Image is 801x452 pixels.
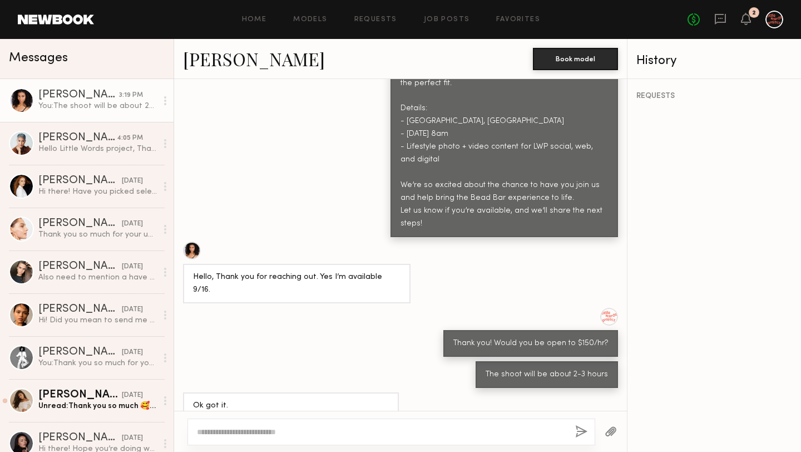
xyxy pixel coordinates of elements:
div: Unread: Thank you so much 🥰🥰 [38,401,157,411]
div: Hi there! Have you picked selects for this project? I’m still held as an option and available [DATE] [38,186,157,197]
div: [PERSON_NAME] [38,347,122,358]
div: You: Thank you so much for your time! [38,358,157,369]
div: [PERSON_NAME] [38,175,122,186]
div: 2 [752,10,756,16]
div: Thank you so much for your understanding. Let’s keep in touch, and I wish you all the best of luc... [38,229,157,240]
div: [DATE] [122,304,143,315]
div: [PERSON_NAME] [38,304,122,315]
div: [PERSON_NAME] [38,390,122,401]
div: Thank you! Would you be open to $150/hr? [453,337,608,350]
a: Favorites [496,16,540,23]
div: Hello Little Words project, Thank you for thinking of me. I am currently available. Please let me... [38,144,157,154]
div: [DATE] [122,433,143,444]
div: [PERSON_NAME] [38,218,122,229]
div: History [636,55,792,67]
div: Ok got it. I live in the city. Is there a transportation allowance? [193,400,389,438]
a: [PERSON_NAME] [183,47,325,71]
a: Book model [533,53,618,63]
a: Home [242,16,267,23]
div: 4:05 PM [117,133,143,144]
a: Requests [354,16,397,23]
div: 3:19 PM [119,90,143,101]
div: [DATE] [122,262,143,272]
div: Hello, Thank you for reaching out. Yes I’m available 9/16. [193,271,400,297]
a: Models [293,16,327,23]
div: [PERSON_NAME] [38,433,122,444]
div: [PERSON_NAME] [38,132,117,144]
div: [PERSON_NAME] [38,90,119,101]
div: [DATE] [122,347,143,358]
div: [PERSON_NAME] [38,261,122,272]
div: The shoot will be about 2-3 hours [486,369,608,381]
div: You: The shoot will be about 2-3 hours [38,101,157,111]
div: REQUESTS [636,92,792,100]
div: [DATE] [122,390,143,401]
span: Messages [9,52,68,65]
div: [DATE] [122,176,143,186]
button: Book model [533,48,618,70]
div: Hi! Did you mean to send me a request ? [38,315,157,326]
div: [DATE] [122,219,143,229]
a: Job Posts [424,16,470,23]
div: Also need to mention a have couple new tattoos on my arms, but they are small [38,272,157,283]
